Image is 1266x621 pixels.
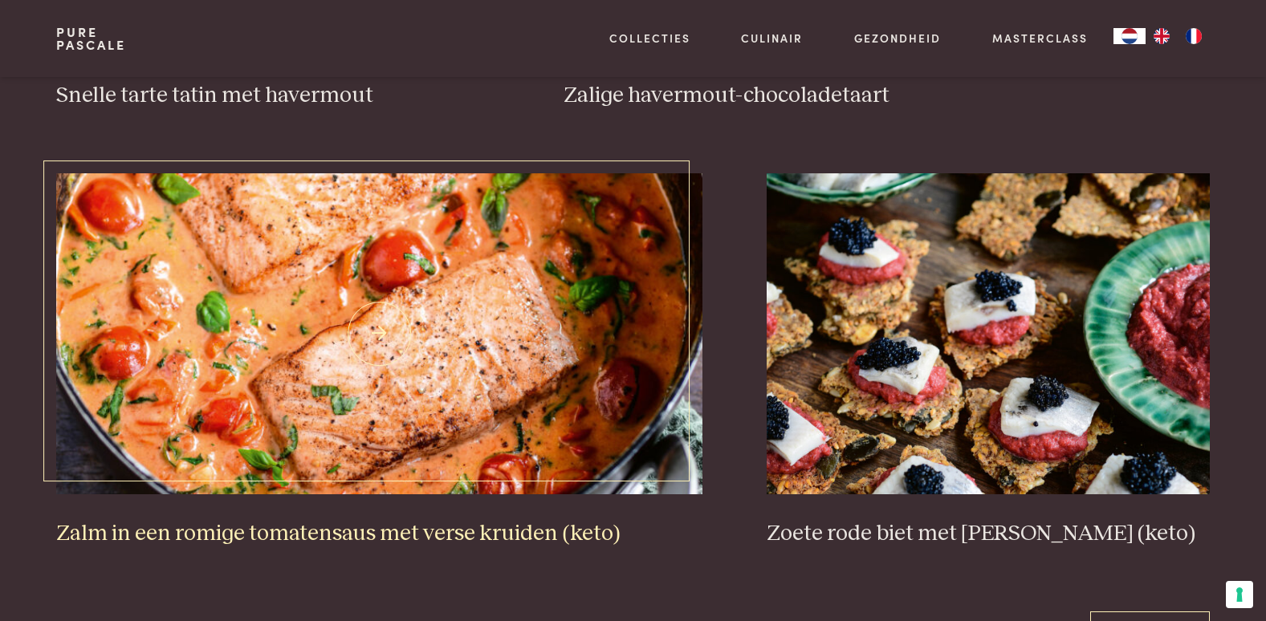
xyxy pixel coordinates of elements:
[767,173,1210,494] img: Zoete rode biet met zure haring (keto)
[1113,28,1146,44] a: NL
[767,520,1210,548] h3: Zoete rode biet met [PERSON_NAME] (keto)
[56,520,702,548] h3: Zalm in een romige tomatensaus met verse kruiden (keto)
[56,26,126,51] a: PurePascale
[56,82,499,110] h3: Snelle tarte tatin met havermout
[1226,581,1253,608] button: Uw voorkeuren voor toestemming voor trackingtechnologieën
[56,173,702,494] img: Zalm in een romige tomatensaus met verse kruiden (keto)
[741,30,803,47] a: Culinair
[1113,28,1210,44] aside: Language selected: Nederlands
[1178,28,1210,44] a: FR
[992,30,1088,47] a: Masterclass
[854,30,941,47] a: Gezondheid
[1146,28,1178,44] a: EN
[1113,28,1146,44] div: Language
[609,30,690,47] a: Collecties
[564,82,1210,110] h3: Zalige havermout-chocoladetaart
[767,173,1210,547] a: Zoete rode biet met zure haring (keto) Zoete rode biet met [PERSON_NAME] (keto)
[1146,28,1210,44] ul: Language list
[56,173,702,547] a: Zalm in een romige tomatensaus met verse kruiden (keto) Zalm in een romige tomatensaus met verse ...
